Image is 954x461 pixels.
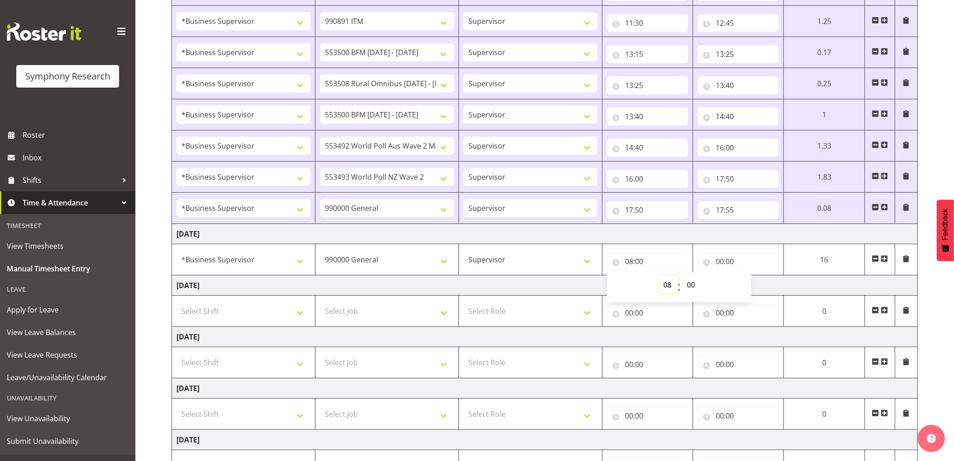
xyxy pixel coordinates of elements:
td: 0 [783,347,865,378]
span: Submit Unavailability [7,434,129,448]
img: Rosterit website logo [7,23,81,41]
span: Shifts [23,173,117,187]
input: Click to select... [698,139,779,157]
td: [DATE] [172,275,918,296]
input: Click to select... [607,170,688,188]
input: Click to select... [607,76,688,94]
td: 0 [783,399,865,430]
td: 16 [783,244,865,275]
input: Click to select... [607,304,688,322]
div: Timesheet [2,216,133,235]
input: Click to select... [698,45,779,63]
div: Leave [2,280,133,298]
td: [DATE] [172,327,918,347]
span: Inbox [23,151,131,164]
td: 1 [783,99,865,130]
input: Click to select... [607,107,688,126]
input: Click to select... [607,407,688,425]
td: 0 [783,296,865,327]
td: 1.25 [783,6,865,37]
input: Click to select... [607,139,688,157]
input: Click to select... [698,407,779,425]
span: Leave/Unavailability Calendar [7,371,129,384]
a: Manual Timesheet Entry [2,257,133,280]
div: Symphony Research [25,70,110,83]
button: Feedback - Show survey [937,200,954,261]
td: 0.08 [783,193,865,224]
span: Manual Timesheet Entry [7,262,129,275]
span: View Unavailability [7,412,129,425]
span: View Leave Requests [7,348,129,362]
td: [DATE] [172,224,918,244]
a: Submit Unavailability [2,430,133,452]
span: View Timesheets [7,239,129,253]
td: 0.17 [783,37,865,68]
a: View Leave Balances [2,321,133,344]
a: View Unavailability [2,407,133,430]
input: Click to select... [698,304,779,322]
input: Click to select... [607,45,688,63]
input: Click to select... [698,201,779,219]
div: Unavailability [2,389,133,407]
span: : [678,276,681,298]
input: Click to select... [607,355,688,373]
td: [DATE] [172,378,918,399]
span: Roster [23,128,131,142]
span: Apply for Leave [7,303,129,317]
input: Click to select... [698,355,779,373]
input: Click to select... [607,14,688,32]
td: 1.83 [783,162,865,193]
a: Apply for Leave [2,298,133,321]
td: 1.33 [783,130,865,162]
input: Click to select... [698,14,779,32]
img: help-xxl-2.png [927,434,936,443]
a: View Leave Requests [2,344,133,366]
td: [DATE] [172,430,918,450]
input: Click to select... [698,170,779,188]
a: Leave/Unavailability Calendar [2,366,133,389]
input: Click to select... [698,252,779,270]
a: View Timesheets [2,235,133,257]
span: Feedback [941,209,949,240]
input: Click to select... [607,201,688,219]
input: Click to select... [607,252,688,270]
input: Click to select... [698,107,779,126]
input: Click to select... [698,76,779,94]
td: 0.25 [783,68,865,99]
span: View Leave Balances [7,326,129,339]
span: Time & Attendance [23,196,117,210]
